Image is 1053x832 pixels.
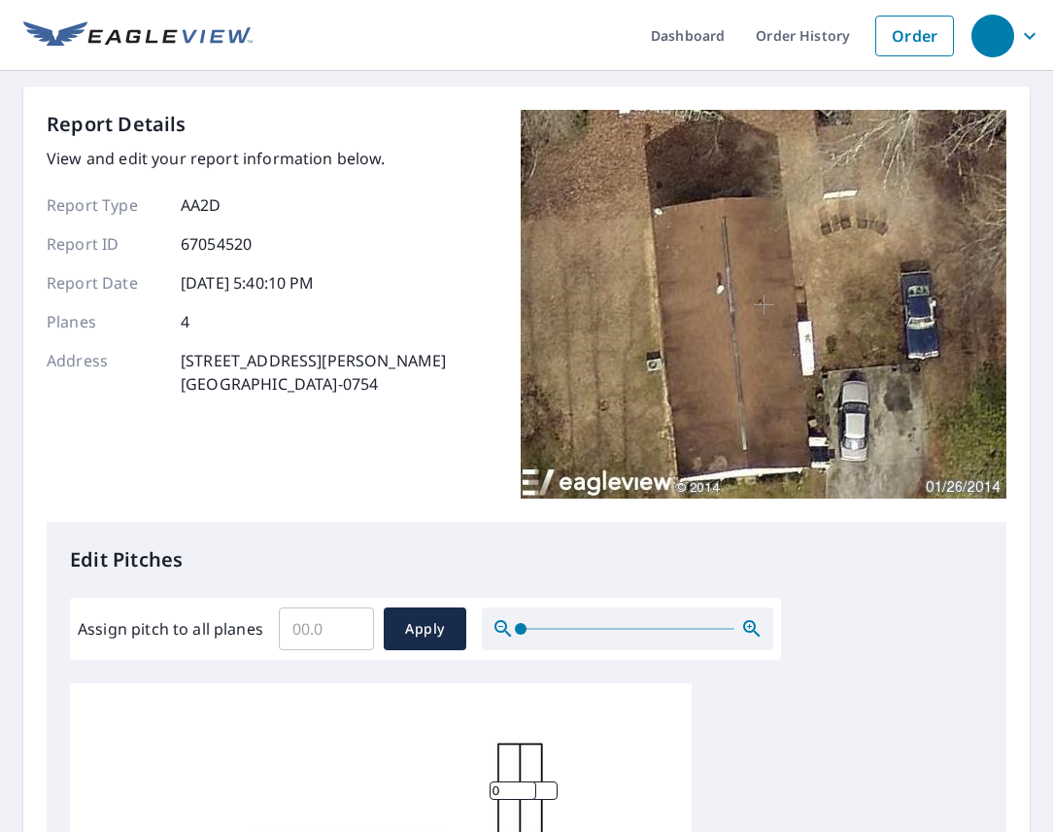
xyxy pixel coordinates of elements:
img: Top image [521,110,1006,499]
span: Apply [399,617,451,641]
button: Apply [384,607,466,650]
p: Edit Pitches [70,545,983,574]
p: 67054520 [181,232,252,256]
label: Assign pitch to all planes [78,617,263,641]
p: Report Details [47,110,187,139]
p: [DATE] 5:40:10 PM [181,271,315,295]
a: Order [875,16,954,56]
p: 4 [181,310,189,333]
p: AA2D [181,193,221,217]
p: View and edit your report information below. [47,147,446,170]
p: Planes [47,310,163,333]
p: Report ID [47,232,163,256]
p: Report Type [47,193,163,217]
img: EV Logo [23,21,253,51]
p: Address [47,349,163,396]
input: 00.0 [279,602,374,656]
p: [STREET_ADDRESS][PERSON_NAME] [GEOGRAPHIC_DATA]-0754 [181,349,446,396]
p: Report Date [47,271,163,295]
